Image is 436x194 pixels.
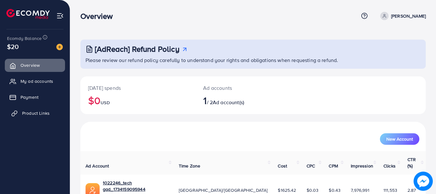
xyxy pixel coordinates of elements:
p: [DATE] spends [88,84,188,92]
a: My ad accounts [5,75,65,88]
span: New Account [386,137,413,141]
a: 1022246_tech gad_1734159095944 [103,180,169,193]
img: image [414,172,433,191]
span: [GEOGRAPHIC_DATA]/[GEOGRAPHIC_DATA] [179,187,268,193]
img: menu [56,12,64,19]
a: Product Links [5,107,65,120]
span: 1 [203,93,207,108]
a: Payment [5,91,65,104]
img: image [56,44,63,50]
p: [PERSON_NAME] [391,12,426,20]
span: My ad accounts [21,78,53,84]
span: $1625.42 [278,187,296,193]
span: $0.03 [307,187,319,193]
p: Please review our refund policy carefully to understand your rights and obligations when requesti... [86,56,422,64]
span: Impression [351,163,373,169]
a: [PERSON_NAME] [378,12,426,20]
span: CPM [329,163,338,169]
h3: [AdReach] Refund Policy [95,44,179,54]
span: Product Links [22,110,50,116]
p: Ad accounts [203,84,274,92]
span: $20 [7,42,19,51]
span: 2.87 [407,187,416,193]
span: Ecomdy Balance [7,35,42,42]
span: $0.43 [329,187,341,193]
span: CTR (%) [407,156,416,169]
span: Time Zone [179,163,200,169]
span: CPC [307,163,315,169]
span: 111,553 [383,187,397,193]
h2: / 2 [203,94,274,106]
span: 7,976,991 [351,187,369,193]
h3: Overview [80,12,118,21]
h2: $0 [88,94,188,106]
img: logo [6,9,50,19]
span: Overview [21,62,40,68]
button: New Account [380,133,419,145]
span: Payment [21,94,38,100]
span: Clicks [383,163,396,169]
span: USD [101,99,110,106]
span: Cost [278,163,287,169]
span: Ad account(s) [213,99,244,106]
a: Overview [5,59,65,72]
span: Ad Account [86,163,109,169]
